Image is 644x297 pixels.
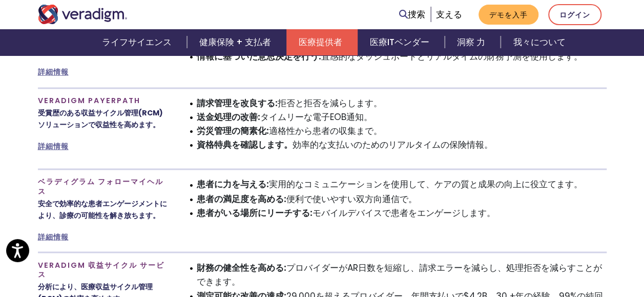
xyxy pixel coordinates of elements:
li: 効率的な支払いのためのリアルタイムの保険情報。 [197,138,607,152]
p: 受賞歴のある収益サイクル管理(RCM)ソリューションで収益性を高めます。 [38,107,169,131]
a: ライフサイエンス [90,29,187,55]
font: 捜索 [408,8,425,21]
li: プロバイダーがAR日数を短縮し、請求エラーを減らし、処理拒否を減らすことができます。 [197,261,607,288]
h4: Veradigm Payerpath [38,96,169,105]
strong: 患者の満足度を高める: [197,192,286,205]
h4: ベラディグラム フォローマイヘルス [38,177,169,195]
li: タイムリーな電子EOB通知。 [197,110,607,124]
strong: 労災管理の簡素化: [197,125,269,137]
li: 実用的なコミュニケーションを使用して、ケアの質と成果の向上に役立てます。 [197,177,607,191]
li: 拒否と拒否を減らします。 [197,96,607,110]
li: 適格性から患者の収集まで。 [197,124,607,138]
a: 詳細情報 [38,67,69,77]
a: 我々について [501,29,577,55]
strong: 送金処理の改善: [197,111,260,123]
strong: 資格特典を確認します。 [197,138,293,151]
li: モバイルデバイスで患者をエンゲージします。 [197,206,607,220]
a: 医療提供者 [286,29,358,55]
p: 安全で効率的な患者エンゲージメントにより、診療の可能性を解き放ちます。 [38,197,169,221]
a: 健康保険 + 支払者 [187,29,286,55]
a: 医療ITベンダー [358,29,445,55]
strong: 患者がいる場所にリーチする: [197,206,313,219]
a: 詳細情報 [38,141,69,151]
a: デモを入手 [479,5,538,25]
li: 便利で使いやすい双方向通信で。 [197,192,607,206]
h4: Veradigm 収益サイクル サービス [38,261,169,279]
strong: 患者に力を与える: [197,178,269,190]
strong: 財務の健全性を高める: [197,261,286,273]
a: 支える [436,8,462,21]
a: 詳細情報 [38,231,69,242]
a: ログイン [548,4,601,25]
strong: 請求管理を改良する: [197,97,278,109]
strong: 情報に基づいた意思決定を行う: [197,50,321,63]
a: 洞察 力 [445,29,501,55]
li: 直感的なダッシュボードとリアルタイムの財務予測を使用します。 [197,50,607,64]
img: Veradigmのロゴ [38,5,128,24]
